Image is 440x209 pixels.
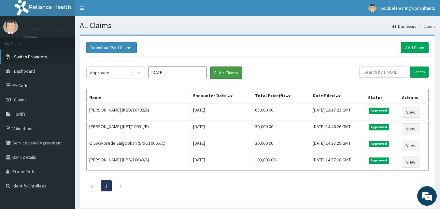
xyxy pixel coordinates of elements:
[91,183,93,189] a: Previous page
[119,183,122,189] a: Next page
[402,157,419,168] a: View
[310,137,365,154] td: [DATE] 14:38:29 GMT
[23,26,95,32] p: Decibel Hearing Consultants
[310,154,365,171] td: [DATE] 14:37:10 GMT
[402,107,419,118] a: View
[252,154,310,171] td: 100,000.00
[392,23,417,29] a: Dashboard
[12,33,26,49] img: d_794563401_company_1708531726252_794563401
[23,36,38,40] a: Online
[365,89,399,104] th: Status
[86,42,137,53] button: Download Paid Claims
[105,183,107,189] a: Page 1 is your current page
[369,157,389,163] span: Approved
[87,137,191,154] td: Oluwakorede Enigbokan (SNK/10005/C)
[359,67,407,78] input: Search by HMO ID
[402,123,419,134] a: View
[14,68,35,74] span: Dashboard
[90,69,109,76] div: Approved
[410,67,429,78] input: Search
[190,137,252,154] td: [DATE]
[14,54,47,60] span: Switch Providers
[107,3,122,19] div: Minimize live chat window
[380,5,435,11] span: Decibel Hearing Consultants
[402,140,419,151] a: View
[3,140,124,162] textarea: Type your message and hit 'Enter'
[252,89,310,104] th: Total Price(₦)
[190,154,252,171] td: [DATE]
[399,89,428,104] th: Actions
[190,121,252,137] td: [DATE]
[369,141,389,147] span: Approved
[252,137,310,154] td: 30,000.00
[3,20,18,34] img: User Image
[87,89,191,104] th: Name
[14,111,26,117] span: Tariffs
[87,154,191,171] td: [PERSON_NAME] (UPS/10049/A)
[310,104,365,121] td: [DATE] 13:17:23 GMT
[38,63,90,129] span: We're online!
[417,23,435,29] li: Claims
[34,37,109,45] div: Chat with us now
[148,67,207,78] input: Select Month and Year
[252,121,310,137] td: 30,000.00
[87,104,191,121] td: [PERSON_NAME] (KSB/10702/A)
[190,89,252,104] th: Encounter Date
[252,104,310,121] td: 65,000.00
[369,108,389,113] span: Approved
[190,104,252,121] td: [DATE]
[369,124,389,130] span: Approved
[310,121,365,137] td: [DATE] 14:46:26 GMT
[401,42,429,53] a: Add Claim
[14,97,27,103] span: Claims
[87,121,191,137] td: [PERSON_NAME] (NPT/10031/B)
[368,4,376,12] img: User Image
[210,67,242,79] button: Filter Claims
[80,21,435,30] h1: All Claims
[310,89,365,104] th: Date Filed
